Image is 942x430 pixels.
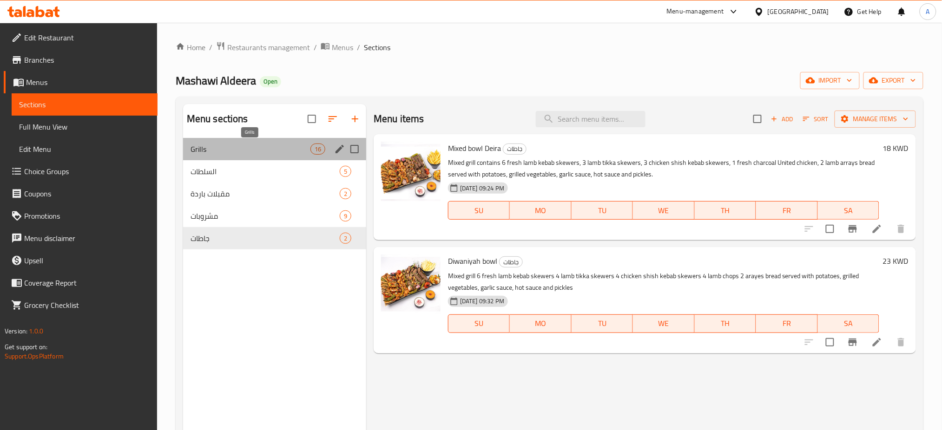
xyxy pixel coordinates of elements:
[24,188,150,199] span: Coupons
[514,317,567,330] span: MO
[176,42,205,53] a: Home
[871,75,916,86] span: export
[209,42,212,53] li: /
[499,256,523,267] div: جاطات
[12,138,158,160] a: Edit Menu
[760,204,814,217] span: FR
[12,116,158,138] a: Full Menu View
[835,111,916,128] button: Manage items
[19,99,150,110] span: Sections
[448,141,501,155] span: Mixed bowl Deira
[637,204,691,217] span: WE
[698,317,752,330] span: TH
[340,167,351,176] span: 5
[191,233,340,244] span: جاطات
[310,143,325,155] div: items
[883,142,909,155] h6: 18 KWD
[756,314,817,333] button: FR
[374,112,424,126] h2: Menu items
[871,337,883,348] a: Edit menu item
[448,270,879,293] p: Mixed grill 6 fresh lamb kebab skewers 4 lamb tikka skewers 4 chicken shish kebab skewers 4 lamb ...
[510,314,571,333] button: MO
[667,6,724,17] div: Menu-management
[767,112,797,126] span: Add item
[4,26,158,49] a: Edit Restaurant
[4,294,158,316] a: Grocery Checklist
[216,41,310,53] a: Restaurants management
[4,272,158,294] a: Coverage Report
[176,41,923,53] nav: breadcrumb
[818,201,879,220] button: SA
[456,297,508,306] span: [DATE] 09:32 PM
[770,114,795,124] span: Add
[4,205,158,227] a: Promotions
[871,223,883,235] a: Edit menu item
[452,204,506,217] span: SU
[801,112,831,126] button: Sort
[695,201,756,220] button: TH
[183,160,366,182] div: السلطات5
[575,317,629,330] span: TU
[322,108,344,130] span: Sort sections
[191,210,340,222] span: مشروبات
[448,314,510,333] button: SU
[381,254,441,314] img: Diwaniyah bowl
[695,314,756,333] button: TH
[187,112,248,126] h2: Menu sections
[448,157,879,180] p: Mixed grill contains 6 fresh lamb kebab skewers, 3 lamb tikka skewers, 3 chicken shish kebab skew...
[183,205,366,227] div: مشروبات9
[575,204,629,217] span: TU
[260,78,281,85] span: Open
[536,111,646,127] input: search
[633,314,694,333] button: WE
[12,93,158,116] a: Sections
[503,143,527,155] div: جاطات
[5,341,47,353] span: Get support on:
[357,42,360,53] li: /
[800,72,860,89] button: import
[883,254,909,267] h6: 23 KWD
[5,325,27,337] span: Version:
[514,204,567,217] span: MO
[822,204,876,217] span: SA
[340,189,351,198] span: 2
[637,317,691,330] span: WE
[4,49,158,71] a: Branches
[863,72,923,89] button: export
[890,331,912,353] button: delete
[818,314,879,333] button: SA
[768,7,829,17] div: [GEOGRAPHIC_DATA]
[890,218,912,240] button: delete
[808,75,852,86] span: import
[760,317,814,330] span: FR
[452,317,506,330] span: SU
[19,121,150,132] span: Full Menu View
[26,77,150,88] span: Menus
[332,42,353,53] span: Menus
[176,70,256,91] span: Mashawi Aldeera
[191,166,340,177] div: السلطات
[340,166,351,177] div: items
[24,255,150,266] span: Upsell
[748,109,767,129] span: Select section
[4,160,158,182] a: Choice Groups
[24,300,150,311] span: Grocery Checklist
[302,109,322,129] span: Select all sections
[24,166,150,177] span: Choice Groups
[4,71,158,93] a: Menus
[29,325,43,337] span: 1.0.0
[314,42,317,53] li: /
[4,249,158,272] a: Upsell
[24,210,150,222] span: Promotions
[5,350,64,362] a: Support.OpsPlatform
[24,277,150,288] span: Coverage Report
[572,201,633,220] button: TU
[822,317,876,330] span: SA
[842,113,909,125] span: Manage items
[803,114,829,124] span: Sort
[191,188,340,199] span: مقبلات باردة
[510,201,571,220] button: MO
